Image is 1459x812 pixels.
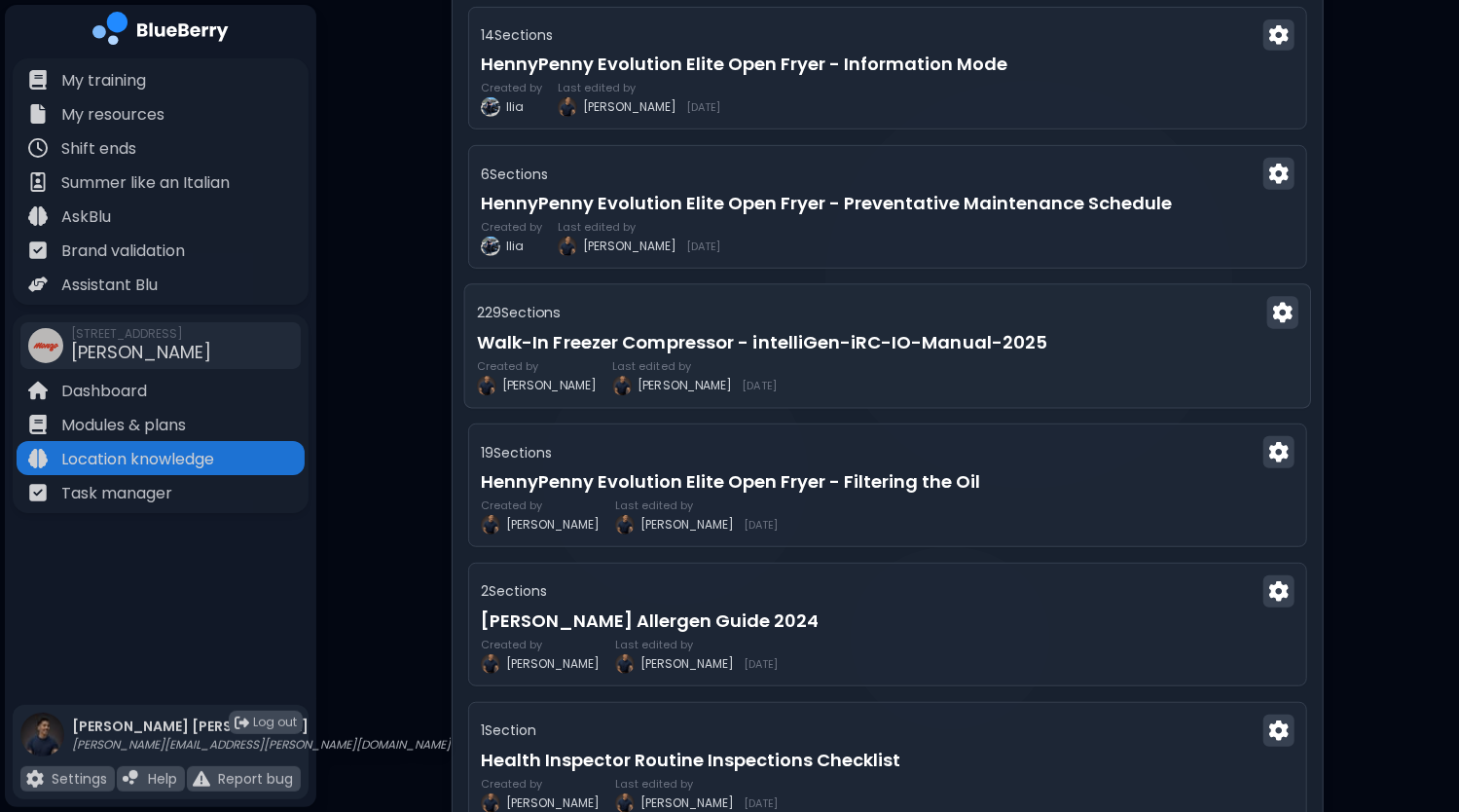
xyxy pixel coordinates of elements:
[61,137,136,161] p: Shift ends
[218,770,293,788] p: Report bug
[481,237,500,256] img: profile image
[72,718,451,735] p: [PERSON_NAME] [PERSON_NAME]
[583,99,676,115] span: [PERSON_NAME]
[477,376,496,395] img: profile image
[253,715,297,730] span: Log out
[640,517,734,533] span: [PERSON_NAME]
[1269,164,1289,184] img: Menu
[28,138,48,158] img: file icon
[123,770,140,788] img: file icon
[1269,25,1289,46] img: Menu
[615,654,635,674] img: profile image
[612,360,777,372] p: Last edited by
[481,778,600,790] p: Created by
[61,414,186,437] p: Modules & plans
[71,340,211,364] span: [PERSON_NAME]
[28,172,48,192] img: file icon
[28,104,48,124] img: file icon
[61,205,111,229] p: AskBlu
[72,737,451,753] p: [PERSON_NAME][EMAIL_ADDRESS][PERSON_NAME][DOMAIN_NAME]
[61,69,146,92] p: My training
[28,206,48,226] img: file icon
[506,656,600,672] span: [PERSON_NAME]
[640,795,734,811] span: [PERSON_NAME]
[28,328,63,363] img: company thumbnail
[477,329,1298,356] h3: Walk-In Freezer Compressor - intelliGen-iRC-IO-Manual-2025
[686,101,720,113] span: [DATE]
[20,713,64,776] img: profile photo
[468,145,1307,269] div: 6SectionsMenuHennyPenny Evolution Elite Open Fryer - Preventative Maintenance ScheduleCreated byp...
[28,70,48,90] img: file icon
[615,639,778,650] p: Last edited by
[506,517,600,533] span: [PERSON_NAME]
[52,770,107,788] p: Settings
[615,515,635,535] img: profile image
[744,797,778,809] span: [DATE]
[583,239,676,254] span: [PERSON_NAME]
[28,240,48,260] img: file icon
[638,378,732,393] span: [PERSON_NAME]
[481,26,553,44] p: 14 Section s
[615,778,778,790] p: Last edited by
[28,415,48,434] img: file icon
[744,658,778,670] span: [DATE]
[1269,442,1289,462] img: Menu
[481,82,542,93] p: Created by
[148,770,177,788] p: Help
[615,499,778,511] p: Last edited by
[481,721,536,739] p: 1 Section
[744,519,778,531] span: [DATE]
[481,515,500,535] img: profile image
[481,582,547,600] p: 2 Section s
[502,378,597,393] span: [PERSON_NAME]
[506,239,524,254] span: Ilia
[468,563,1307,686] div: 2SectionsMenu[PERSON_NAME] Allergen Guide 2024Created byprofile image[PERSON_NAME]Last edited byp...
[235,716,249,730] img: logout
[468,284,1307,408] div: 229SectionsMenuWalk-In Freezer Compressor - intelliGen-iRC-IO-Manual-2025Created byprofile image[...
[28,381,48,400] img: file icon
[558,97,577,117] img: profile image
[481,166,548,183] p: 6 Section s
[481,747,1295,774] h3: Health Inspector Routine Inspections Checklist
[1269,581,1289,602] img: Menu
[481,654,500,674] img: profile image
[26,770,44,788] img: file icon
[477,304,561,321] p: 229 Section s
[481,468,1295,496] h3: HennyPenny Evolution Elite Open Fryer - Filtering the Oil
[481,51,1295,78] h3: HennyPenny Evolution Elite Open Fryer - Information Mode
[61,380,147,403] p: Dashboard
[28,275,48,294] img: file icon
[468,7,1307,130] div: 14SectionsMenuHennyPenny Evolution Elite Open Fryer - Information ModeCreated byprofile imageIlia...
[506,795,600,811] span: [PERSON_NAME]
[71,326,211,342] span: [STREET_ADDRESS]
[61,448,214,471] p: Location knowledge
[558,221,720,233] p: Last edited by
[640,656,734,672] span: [PERSON_NAME]
[481,499,600,511] p: Created by
[481,444,552,461] p: 19 Section s
[1269,720,1289,741] img: Menu
[193,770,210,788] img: file icon
[558,237,577,256] img: profile image
[506,99,524,115] span: Ilia
[481,608,1295,635] h3: [PERSON_NAME] Allergen Guide 2024
[686,240,720,252] span: [DATE]
[481,639,600,650] p: Created by
[61,482,172,505] p: Task manager
[61,171,230,195] p: Summer like an Italian
[558,82,720,93] p: Last edited by
[28,483,48,502] img: file icon
[92,12,229,52] img: company logo
[481,221,542,233] p: Created by
[612,376,632,395] img: profile image
[61,240,185,263] p: Brand validation
[468,424,1307,547] div: 19SectionsMenuHennyPenny Evolution Elite Open Fryer - Filtering the OilCreated byprofile image[PE...
[28,449,48,468] img: file icon
[743,380,777,391] span: [DATE]
[61,103,164,127] p: My resources
[481,190,1295,217] h3: HennyPenny Evolution Elite Open Fryer - Preventative Maintenance Schedule
[481,97,500,117] img: profile image
[61,274,158,297] p: Assistant Blu
[477,360,597,372] p: Created by
[1273,303,1293,323] img: Menu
